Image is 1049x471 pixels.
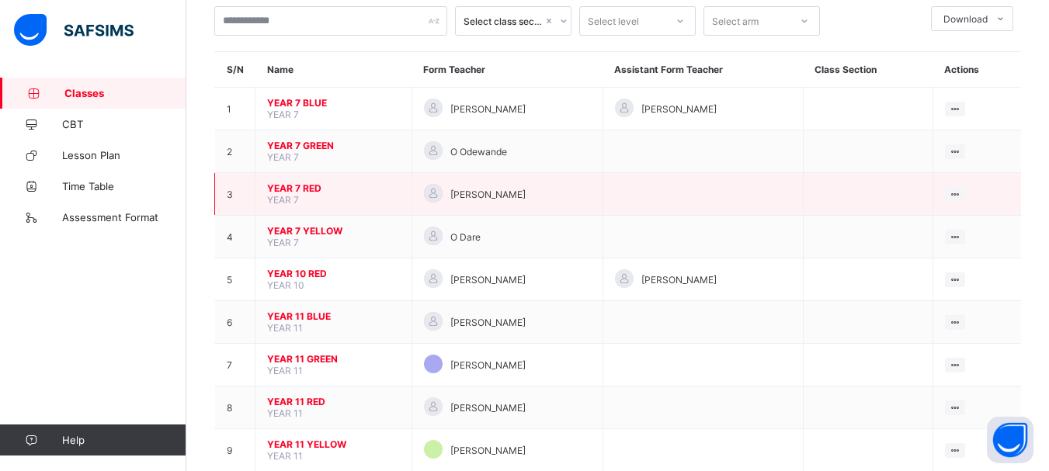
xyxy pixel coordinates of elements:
td: 4 [215,216,255,258]
th: Class Section [803,52,933,88]
th: S/N [215,52,255,88]
span: [PERSON_NAME] [641,274,717,286]
span: O Dare [450,231,481,243]
span: YEAR 11 [267,322,303,334]
div: Select class section [464,16,543,27]
button: Open asap [987,417,1033,463]
td: 2 [215,130,255,173]
span: YEAR 7 [267,237,299,248]
span: YEAR 7 [267,109,299,120]
span: Classes [64,87,186,99]
span: YEAR 7 GREEN [267,140,400,151]
th: Actions [933,52,1021,88]
span: YEAR 7 YELLOW [267,225,400,237]
span: YEAR 7 [267,194,299,206]
span: Time Table [62,180,186,192]
span: YEAR 10 RED [267,268,400,279]
span: YEAR 7 [267,151,299,163]
th: Name [255,52,412,88]
td: 8 [215,386,255,429]
td: 3 [215,173,255,216]
span: Assessment Format [62,211,186,223]
span: [PERSON_NAME] [450,317,526,328]
div: Select level [588,6,639,36]
span: YEAR 11 [267,450,303,462]
span: [PERSON_NAME] [450,189,526,200]
td: 6 [215,301,255,344]
td: 5 [215,258,255,301]
span: YEAR 7 RED [267,182,400,194]
span: YEAR 10 [267,279,304,291]
span: [PERSON_NAME] [450,402,526,414]
span: Lesson Plan [62,149,186,161]
span: YEAR 11 GREEN [267,353,400,365]
span: YEAR 11 [267,365,303,376]
span: [PERSON_NAME] [450,359,526,371]
th: Form Teacher [412,52,603,88]
span: [PERSON_NAME] [641,103,717,115]
span: YEAR 11 [267,407,303,419]
span: [PERSON_NAME] [450,445,526,456]
span: Help [62,434,186,446]
span: YEAR 7 BLUE [267,97,400,109]
span: YEAR 11 RED [267,396,400,407]
span: [PERSON_NAME] [450,103,526,115]
td: 1 [215,88,255,130]
td: 7 [215,344,255,386]
span: YEAR 11 YELLOW [267,438,400,450]
img: safsims [14,14,134,47]
span: [PERSON_NAME] [450,274,526,286]
span: CBT [62,118,186,130]
div: Select arm [712,6,759,36]
th: Assistant Form Teacher [603,52,803,88]
span: Download [943,13,988,25]
span: YEAR 11 BLUE [267,310,400,322]
span: O Odewande [450,146,507,158]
